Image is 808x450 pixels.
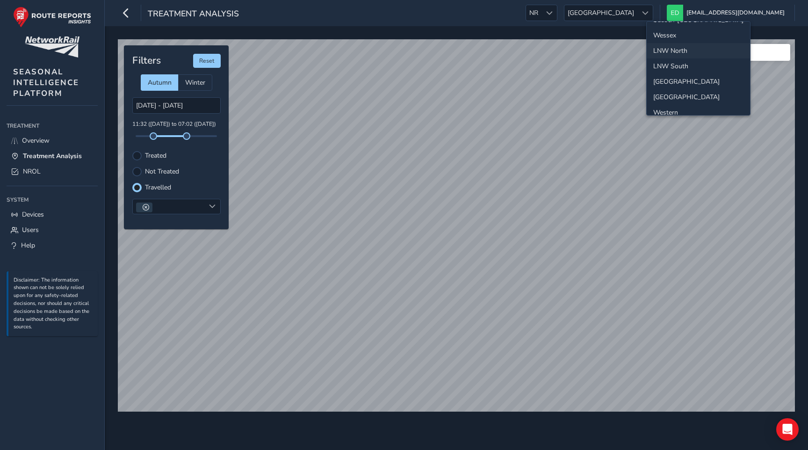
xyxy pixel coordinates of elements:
span: Help [21,241,35,250]
a: Overview [7,133,98,148]
a: Devices [7,207,98,222]
span: Winter [185,78,205,87]
button: [EMAIL_ADDRESS][DOMAIN_NAME] [667,5,788,21]
li: Wessex [647,28,750,43]
div: Winter [178,74,212,91]
img: diamond-layout [667,5,683,21]
img: rr logo [13,7,91,28]
div: Autumn [141,74,178,91]
div: Treatment [7,119,98,133]
li: Wales [647,89,750,105]
p: 11:32 ([DATE]) to 07:02 ([DATE]) [132,120,221,129]
span: NR [526,5,541,21]
a: Help [7,238,98,253]
div: System [7,193,98,207]
li: North and East [647,74,750,89]
canvas: Map [118,39,795,412]
label: Treated [145,152,166,159]
h4: Filters [132,55,161,66]
p: Disclaimer: The information shown can not be solely relied upon for any safety-related decisions,... [14,276,93,332]
span: [GEOGRAPHIC_DATA] [564,5,637,21]
span: Treatment Analysis [23,152,82,160]
span: Autumn [148,78,172,87]
span: Users [22,225,39,234]
span: Overview [22,136,50,145]
span: Devices [22,210,44,219]
a: Users [7,222,98,238]
img: customer logo [25,36,79,58]
div: Open Intercom Messenger [776,418,799,441]
li: Western [647,105,750,120]
span: NROL [23,167,41,176]
button: Reset [193,54,221,68]
label: Not Treated [145,168,179,175]
li: LNW South [647,58,750,74]
span: Treatment Analysis [148,8,239,21]
li: LNW North [647,43,750,58]
span: SEASONAL INTELLIGENCE PLATFORM [13,66,79,99]
a: NROL [7,164,98,179]
a: Treatment Analysis [7,148,98,164]
label: Travelled [145,184,171,191]
span: [EMAIL_ADDRESS][DOMAIN_NAME] [686,5,785,21]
